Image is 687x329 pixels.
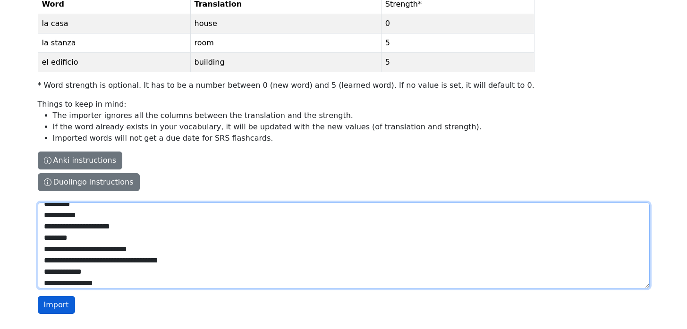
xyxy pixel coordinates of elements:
[38,152,123,169] button: Sample spreadsheetWordTranslationStrength*la casahouse0la stanzaroom5el edificiobuilding5* Word s...
[190,14,381,34] td: house
[53,121,534,133] li: If the word already exists in your vocabulary, it will be updated with the new values (of transla...
[381,14,534,34] td: 0
[38,99,534,144] p: Things to keep in mind:
[381,34,534,53] td: 5
[190,53,381,72] td: building
[38,173,140,191] button: Sample spreadsheetWordTranslationStrength*la casahouse0la stanzaroom5el edificiobuilding5* Word s...
[38,34,190,53] td: la stanza
[53,133,534,144] li: Imported words will not get a due date for SRS flashcards.
[38,296,75,314] button: Import
[53,110,534,121] li: The importer ignores all the columns between the translation and the strength.
[381,53,534,72] td: 5
[38,53,190,72] td: el edificio
[190,34,381,53] td: room
[38,80,534,91] p: * Word strength is optional. It has to be a number between 0 (new word) and 5 (learned word). If ...
[38,14,190,34] td: la casa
